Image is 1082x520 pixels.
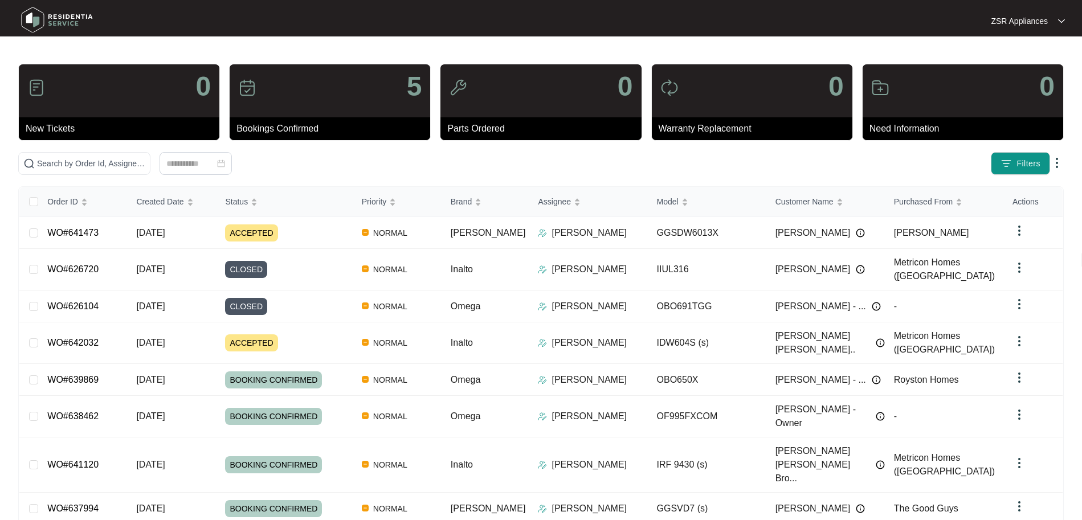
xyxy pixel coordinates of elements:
img: Vercel Logo [362,302,369,309]
span: CLOSED [225,298,267,315]
span: [PERSON_NAME] [775,263,851,276]
span: [PERSON_NAME] - ... [775,300,866,313]
span: [PERSON_NAME] [775,502,851,515]
img: Vercel Logo [362,339,369,346]
span: ACCEPTED [225,224,277,241]
img: Info icon [856,228,865,238]
a: WO#641120 [47,460,99,469]
th: Customer Name [766,187,885,217]
span: Inalto [451,338,473,347]
span: Metricon Homes ([GEOGRAPHIC_DATA]) [894,453,995,476]
img: dropdown arrow [1012,334,1026,348]
span: ACCEPTED [225,334,277,351]
span: [DATE] [136,264,165,274]
p: [PERSON_NAME] [552,226,627,240]
span: - [894,301,897,311]
span: Order ID [47,195,78,208]
a: WO#626104 [47,301,99,311]
p: 0 [195,73,211,100]
th: Created Date [127,187,216,217]
img: icon [449,79,467,97]
img: Info icon [856,504,865,513]
p: Bookings Confirmed [236,122,430,136]
span: NORMAL [369,502,412,515]
p: [PERSON_NAME] [552,410,627,423]
img: Assigner Icon [538,228,547,238]
img: dropdown arrow [1058,18,1065,24]
span: [DATE] [136,411,165,421]
p: Parts Ordered [447,122,641,136]
img: Assigner Icon [538,338,547,347]
p: Need Information [869,122,1063,136]
td: GGSDW6013X [648,217,766,249]
img: dropdown arrow [1012,408,1026,421]
th: Model [648,187,766,217]
span: [DATE] [136,460,165,469]
input: Search by Order Id, Assignee Name, Customer Name, Brand and Model [37,157,145,170]
img: icon [660,79,679,97]
span: Metricon Homes ([GEOGRAPHIC_DATA]) [894,331,995,354]
img: dropdown arrow [1012,224,1026,238]
p: [PERSON_NAME] [552,336,627,350]
td: IRF 9430 (s) [648,437,766,493]
span: Brand [451,195,472,208]
span: [PERSON_NAME] [PERSON_NAME] Bro... [775,444,870,485]
td: OBO691TGG [648,290,766,322]
p: 0 [1039,73,1055,100]
th: Assignee [529,187,647,217]
img: Info icon [872,375,881,384]
p: [PERSON_NAME] [552,373,627,387]
span: CLOSED [225,261,267,278]
span: Metricon Homes ([GEOGRAPHIC_DATA]) [894,257,995,281]
a: WO#639869 [47,375,99,384]
span: [DATE] [136,375,165,384]
span: Created Date [136,195,183,208]
span: [PERSON_NAME] - ... [775,373,866,387]
span: [PERSON_NAME] [894,228,969,238]
img: Vercel Logo [362,412,369,419]
p: 5 [407,73,422,100]
img: Info icon [876,338,885,347]
span: Priority [362,195,387,208]
span: BOOKING CONFIRMED [225,371,322,388]
img: dropdown arrow [1050,156,1064,170]
span: BOOKING CONFIRMED [225,456,322,473]
span: [DATE] [136,503,165,513]
p: ZSR Appliances [991,15,1048,27]
p: [PERSON_NAME] [552,458,627,472]
img: Assigner Icon [538,375,547,384]
span: Inalto [451,460,473,469]
p: [PERSON_NAME] [552,300,627,313]
span: NORMAL [369,458,412,472]
span: [PERSON_NAME] [451,503,526,513]
img: search-icon [23,158,35,169]
img: Info icon [856,265,865,274]
span: Customer Name [775,195,834,208]
span: - [894,411,897,421]
p: New Tickets [26,122,219,136]
img: filter icon [1001,158,1012,169]
img: Vercel Logo [362,265,369,272]
span: Purchased From [894,195,953,208]
td: OF995FXCOM [648,396,766,437]
img: icon [871,79,889,97]
td: IDW604S (s) [648,322,766,364]
img: residentia service logo [17,3,97,37]
img: Vercel Logo [362,461,369,468]
th: Priority [353,187,442,217]
span: Inalto [451,264,473,274]
span: NORMAL [369,263,412,276]
img: icon [238,79,256,97]
p: [PERSON_NAME] [552,502,627,515]
span: Omega [451,301,480,311]
img: Info icon [876,460,885,469]
button: filter iconFilters [991,152,1050,175]
img: Assigner Icon [538,265,547,274]
img: Assigner Icon [538,302,547,311]
img: Assigner Icon [538,460,547,469]
span: NORMAL [369,336,412,350]
a: WO#641473 [47,228,99,238]
p: 0 [828,73,844,100]
span: Assignee [538,195,571,208]
img: Assigner Icon [538,504,547,513]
